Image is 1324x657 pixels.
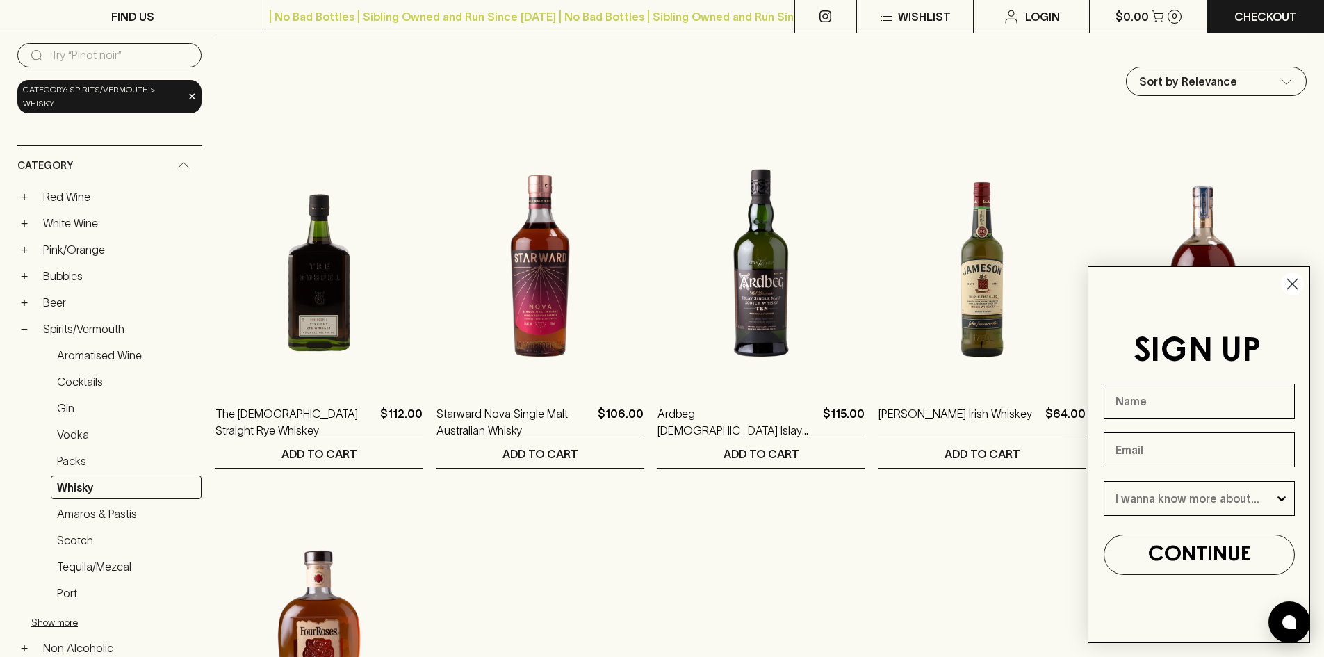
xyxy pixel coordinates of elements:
input: Try “Pinot noir” [51,44,190,67]
button: + [17,641,31,655]
a: Tequila/Mezcal [51,555,202,578]
a: Red Wine [37,185,202,209]
input: I wanna know more about... [1115,482,1275,515]
a: Cocktails [51,370,202,394]
p: Sort by Relevance [1139,73,1237,90]
div: Sort by Relevance [1127,67,1306,95]
p: ADD TO CART [945,446,1020,462]
a: Aromatised Wine [51,343,202,367]
a: Pink/Orange [37,238,202,261]
a: Amaros & Pastis [51,502,202,526]
p: ADD TO CART [502,446,578,462]
button: + [17,243,31,257]
a: Scotch [51,528,202,552]
p: $64.00 [1045,405,1086,439]
a: Spirits/Vermouth [37,317,202,341]
button: + [17,190,31,204]
a: Bubbles [37,264,202,288]
p: $0.00 [1115,8,1149,25]
a: White Wine [37,211,202,235]
button: Show Options [1275,482,1289,515]
span: × [188,89,196,104]
p: $112.00 [380,405,423,439]
p: ADD TO CART [724,446,799,462]
img: bubble-icon [1282,615,1296,629]
img: Jameson Irish Whiskey [878,141,1086,384]
button: + [17,216,31,230]
p: Wishlist [898,8,951,25]
p: $106.00 [598,405,644,439]
button: − [17,322,31,336]
span: SIGN UP [1134,336,1261,368]
button: ADD TO CART [215,439,423,468]
p: $115.00 [823,405,865,439]
img: The Gospel Straight Rye Whiskey [215,141,423,384]
button: + [17,269,31,283]
button: ADD TO CART [657,439,865,468]
span: Category [17,157,73,175]
button: Close dialog [1280,272,1305,296]
p: Login [1025,8,1060,25]
a: The [DEMOGRAPHIC_DATA] Straight Rye Whiskey [215,405,375,439]
button: + [17,295,31,309]
button: Show more [31,608,213,636]
a: Gin [51,396,202,420]
div: Category [17,146,202,186]
p: FIND US [111,8,154,25]
span: Category: spirits/vermouth > Whisky [23,83,183,111]
a: Port [51,581,202,605]
img: Starward Nova Single Malt Australian Whisky [436,141,644,384]
p: 0 [1172,13,1177,20]
button: CONTINUE [1104,535,1295,575]
a: Starward Nova Single Malt Australian Whisky [436,405,592,439]
a: Vodka [51,423,202,446]
input: Email [1104,432,1295,467]
input: Name [1104,384,1295,419]
a: [PERSON_NAME] Irish Whiskey [878,405,1032,439]
button: ADD TO CART [878,439,1086,468]
img: Ardbeg 10YO Islay Single Malt Scotch Whisky [657,141,865,384]
button: ADD TO CART [436,439,644,468]
div: FLYOUT Form [1074,252,1324,657]
p: ADD TO CART [281,446,357,462]
a: Ardbeg [DEMOGRAPHIC_DATA] Islay Single Malt Scotch Whisky [657,405,817,439]
a: Beer [37,291,202,314]
a: Whisky [51,476,202,499]
a: Packs [51,449,202,473]
img: Archie Rose Single Malt Whisky [1100,141,1307,384]
p: Checkout [1234,8,1297,25]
